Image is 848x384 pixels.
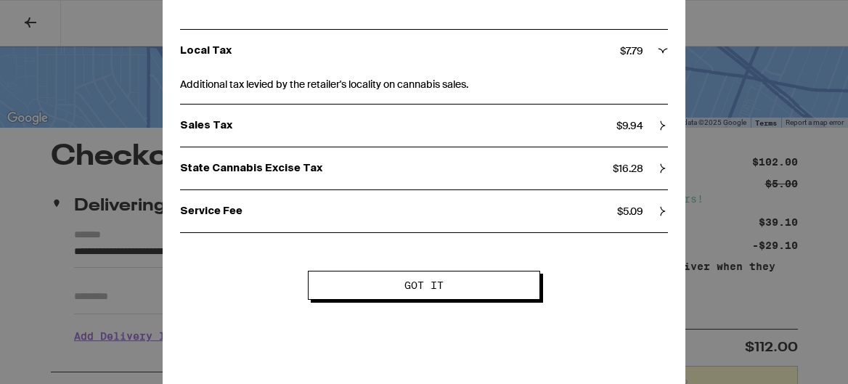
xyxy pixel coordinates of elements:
[308,271,540,300] button: Got it
[613,162,643,175] span: $ 16.28
[404,280,444,290] span: Got it
[620,44,643,57] span: $ 7.79
[180,119,616,132] p: Sales Tax
[180,205,617,218] p: Service Fee
[180,162,613,175] p: State Cannabis Excise Tax
[180,72,668,92] span: Additional tax levied by the retailer's locality on cannabis sales.
[617,205,643,218] span: $ 5.09
[616,119,643,132] span: $ 9.94
[180,44,620,57] p: Local Tax
[9,10,105,22] span: Hi. Need any help?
